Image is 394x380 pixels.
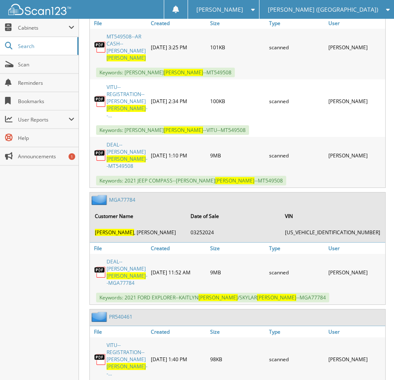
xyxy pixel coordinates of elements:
[90,18,149,29] a: File
[267,81,326,121] div: scanned
[94,149,107,162] img: PDF.png
[94,95,107,108] img: PDF.png
[208,139,267,172] div: 9MB
[326,339,385,379] div: [PERSON_NAME]
[92,312,109,322] img: folder2.png
[149,31,208,63] div: [DATE] 3:25 PM
[326,243,385,254] a: User
[69,153,75,160] div: 1
[164,69,203,76] span: [PERSON_NAME]
[281,225,384,239] td: [US_VEHICLE_IDENTIFICATION_NUMBER]
[326,18,385,29] a: User
[18,79,74,86] span: Reminders
[149,81,208,121] div: [DATE] 2:34 PM
[107,363,146,370] span: [PERSON_NAME]
[8,4,71,15] img: scan123-logo-white.svg
[94,353,107,366] img: PDF.png
[96,125,249,135] span: Keywords: [PERSON_NAME] --VITU--MT549508
[90,243,149,254] a: File
[18,116,69,123] span: User Reports
[91,208,186,225] th: Customer Name
[107,258,147,286] a: DEAL--[PERSON_NAME][PERSON_NAME]--MGA77784
[267,256,326,289] div: scanned
[96,176,286,185] span: Keywords: 2021 JEEP COMPASS--[PERSON_NAME] --MT549508
[149,326,208,337] a: Created
[107,54,146,61] span: [PERSON_NAME]
[208,31,267,63] div: 101KB
[208,243,267,254] a: Size
[267,339,326,379] div: scanned
[186,208,280,225] th: Date of Sale
[149,339,208,379] div: [DATE] 1:40 PM
[107,141,147,170] a: DEAL--[PERSON_NAME][PERSON_NAME]--MT549508
[198,294,238,301] span: [PERSON_NAME]
[18,43,73,50] span: Search
[281,208,384,225] th: VIN
[257,294,296,301] span: [PERSON_NAME]
[95,229,134,236] span: [PERSON_NAME]
[109,313,132,320] a: PR540461
[18,98,74,105] span: Bookmarks
[149,256,208,289] div: [DATE] 11:52 AM
[109,196,135,203] a: MGA77784
[18,153,74,160] span: Announcements
[96,68,235,77] span: Keywords: [PERSON_NAME] --MT549508
[208,81,267,121] div: 100KB
[215,177,254,184] span: [PERSON_NAME]
[326,326,385,337] a: User
[107,155,146,162] span: [PERSON_NAME]
[267,31,326,63] div: scanned
[149,243,208,254] a: Created
[267,243,326,254] a: Type
[208,256,267,289] div: 9MB
[164,127,203,134] span: [PERSON_NAME]
[18,61,74,68] span: Scan
[90,326,149,337] a: File
[107,272,146,279] span: [PERSON_NAME]
[267,139,326,172] div: scanned
[208,18,267,29] a: Size
[94,266,107,279] img: PDF.png
[196,7,243,12] span: [PERSON_NAME]
[186,225,280,239] td: 03252024
[326,256,385,289] div: [PERSON_NAME]
[92,195,109,205] img: folder2.png
[94,41,107,53] img: PDF.png
[267,18,326,29] a: Type
[107,84,147,119] a: VITU--REGISTRATION--[PERSON_NAME][PERSON_NAME]--...
[326,31,385,63] div: [PERSON_NAME]
[267,326,326,337] a: Type
[96,293,329,302] span: Keywords: 2021 FORD EXPLORER--KAITLYN /SKYLAR --MGA77784
[107,342,147,377] a: VITU--REGISTRATION--[PERSON_NAME][PERSON_NAME]--...
[326,139,385,172] div: [PERSON_NAME]
[268,7,378,12] span: [PERSON_NAME] ([GEOGRAPHIC_DATA])
[149,139,208,172] div: [DATE] 1:10 PM
[149,18,208,29] a: Created
[107,33,147,61] a: MT549508--AR CASH--[PERSON_NAME][PERSON_NAME]
[91,225,186,239] td: , [PERSON_NAME]
[18,134,74,142] span: Help
[326,81,385,121] div: [PERSON_NAME]
[18,24,69,31] span: Cabinets
[107,105,146,112] span: [PERSON_NAME]
[208,339,267,379] div: 98KB
[208,326,267,337] a: Size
